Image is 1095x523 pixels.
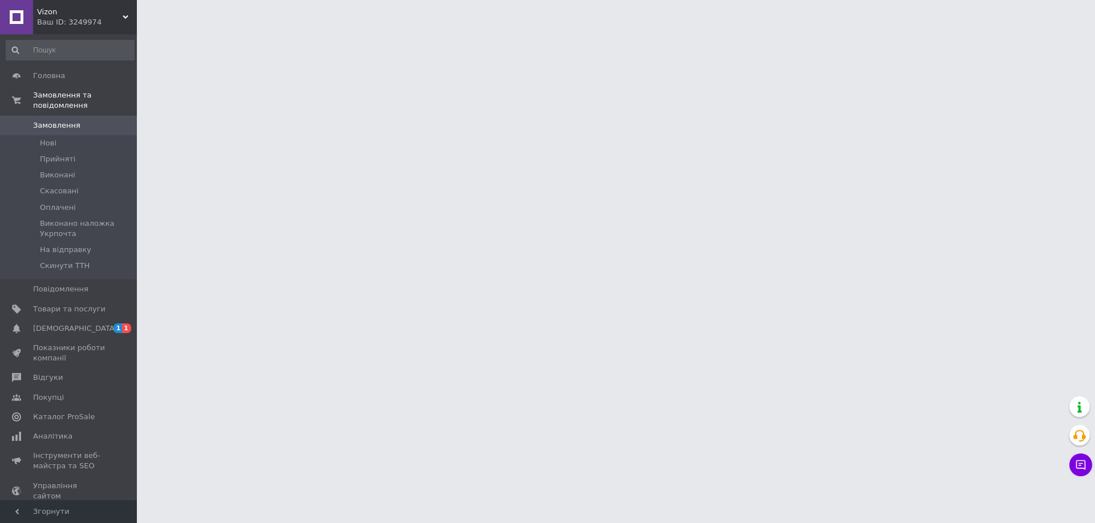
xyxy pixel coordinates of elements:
[37,17,137,27] div: Ваш ID: 3249974
[40,218,133,239] span: Виконано наложка Укрпочта
[33,71,65,81] span: Головна
[33,120,80,131] span: Замовлення
[40,154,75,164] span: Прийняті
[33,90,137,111] span: Замовлення та повідомлення
[33,323,117,334] span: [DEMOGRAPHIC_DATA]
[40,261,90,271] span: Скинути ТТН
[6,40,135,60] input: Пошук
[40,202,76,213] span: Оплачені
[33,451,106,471] span: Інструменти веб-майстра та SEO
[33,481,106,501] span: Управління сайтом
[33,372,63,383] span: Відгуки
[33,343,106,363] span: Показники роботи компанії
[33,412,95,422] span: Каталог ProSale
[33,392,64,403] span: Покупці
[40,170,75,180] span: Виконані
[37,7,123,17] span: Vizon
[33,431,72,441] span: Аналітика
[33,284,88,294] span: Повідомлення
[40,138,56,148] span: Нові
[113,323,123,333] span: 1
[40,245,91,255] span: На відправку
[40,186,79,196] span: Скасовані
[33,304,106,314] span: Товари та послуги
[122,323,131,333] span: 1
[1069,453,1092,476] button: Чат з покупцем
